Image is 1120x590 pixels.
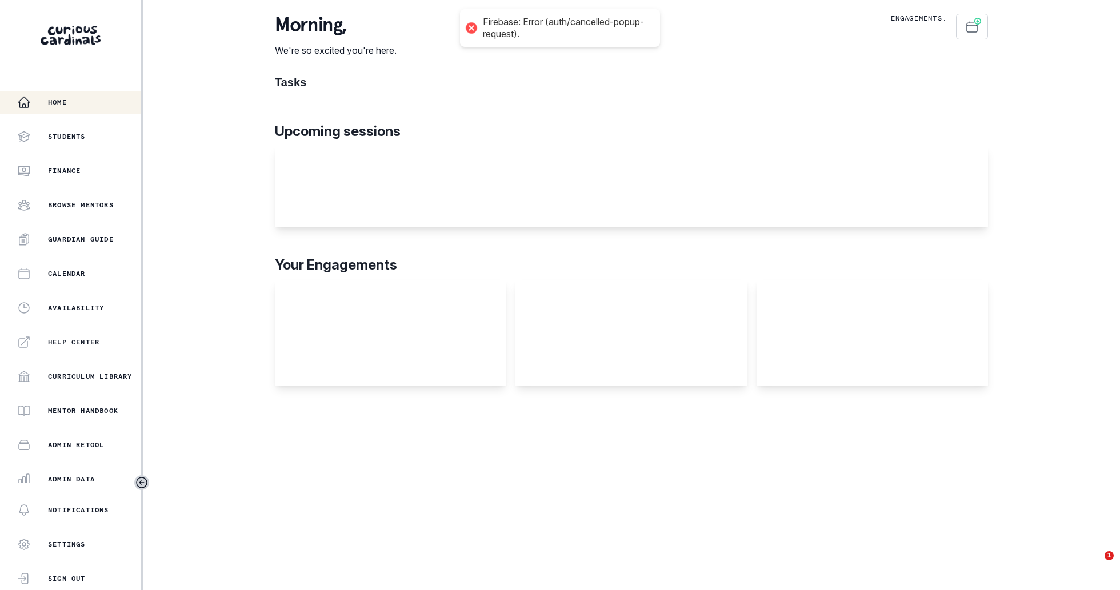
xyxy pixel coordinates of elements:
[48,475,95,484] p: Admin Data
[275,255,988,275] p: Your Engagements
[48,505,109,515] p: Notifications
[275,14,397,37] p: morning ,
[891,14,947,23] p: Engagements:
[48,303,104,312] p: Availability
[956,14,988,39] button: Schedule Sessions
[48,372,133,381] p: Curriculum Library
[48,98,67,107] p: Home
[48,132,86,141] p: Students
[48,574,86,583] p: Sign Out
[275,75,988,89] h1: Tasks
[48,338,99,347] p: Help Center
[275,121,988,142] p: Upcoming sessions
[275,43,397,57] p: We're so excited you're here.
[48,269,86,278] p: Calendar
[41,26,101,45] img: Curious Cardinals Logo
[48,406,118,415] p: Mentor Handbook
[1105,551,1114,560] span: 1
[134,475,149,490] button: Toggle sidebar
[1081,551,1109,579] iframe: Intercom live chat
[48,235,114,244] p: Guardian Guide
[48,200,114,210] p: Browse Mentors
[48,540,86,549] p: Settings
[48,440,104,449] p: Admin Retool
[48,166,81,175] p: Finance
[483,16,649,40] div: Firebase: Error (auth/cancelled-popup-request).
